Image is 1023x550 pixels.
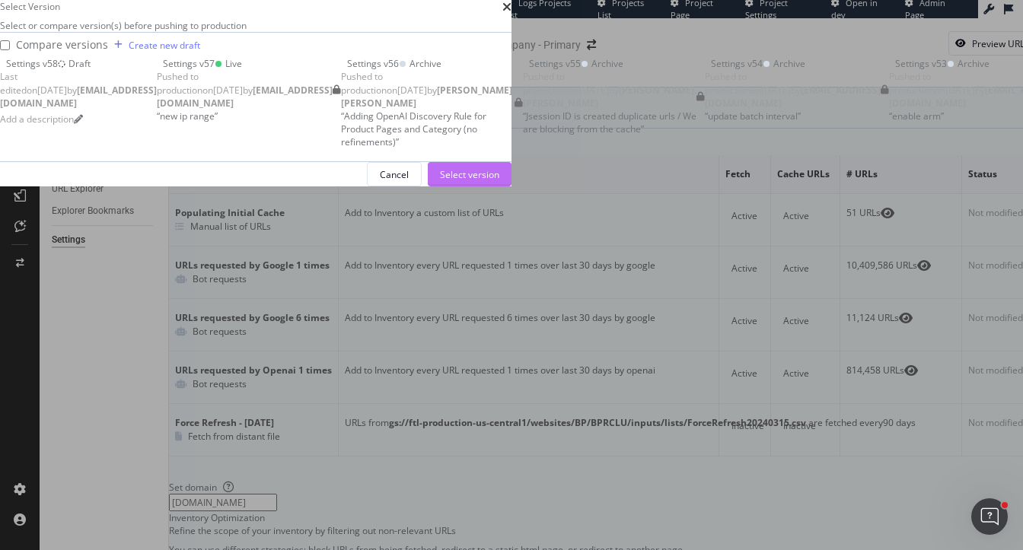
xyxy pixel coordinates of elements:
[440,168,499,181] div: Select version
[16,37,108,52] div: Compare versions
[380,168,409,181] div: Cancel
[773,57,805,70] div: Archive
[367,162,422,186] button: Cancel
[958,57,990,70] div: Archive
[108,33,200,57] button: Create new draft
[523,70,696,109] div: Pushed to production on [DATE] by
[591,57,623,70] div: Archive
[705,110,881,122] div: “ update batch interval ”
[529,57,581,70] div: Settings v55
[895,57,947,70] div: Settings v53
[705,70,881,109] div: Pushed to production on [DATE] by
[163,57,215,70] div: Settings v57
[971,498,1008,535] iframe: Intercom live chat
[157,84,333,110] b: [EMAIL_ADDRESS][DOMAIN_NAME]
[705,84,881,110] b: [EMAIL_ADDRESS][DOMAIN_NAME]
[69,57,91,70] div: Draft
[523,110,696,135] div: “ Jsession ID is created duplicate urls / We are blocking from the cache ”
[157,70,333,109] div: Pushed to production on [DATE] by
[6,57,58,70] div: Settings v58
[341,110,515,148] div: “ Adding OpenAI Discovery Rule for Product Pages and Category (no refinements) ”
[410,57,441,70] div: Archive
[341,70,515,109] div: Pushed to production on [DATE] by
[225,57,242,70] div: Live
[157,110,333,122] div: “ new ip range ”
[523,84,696,110] b: [PERSON_NAME].[PERSON_NAME]
[428,162,511,186] button: Select version
[711,57,763,70] div: Settings v54
[129,39,200,52] div: Create new draft
[341,84,515,110] b: [PERSON_NAME].[PERSON_NAME]
[347,57,399,70] div: Settings v56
